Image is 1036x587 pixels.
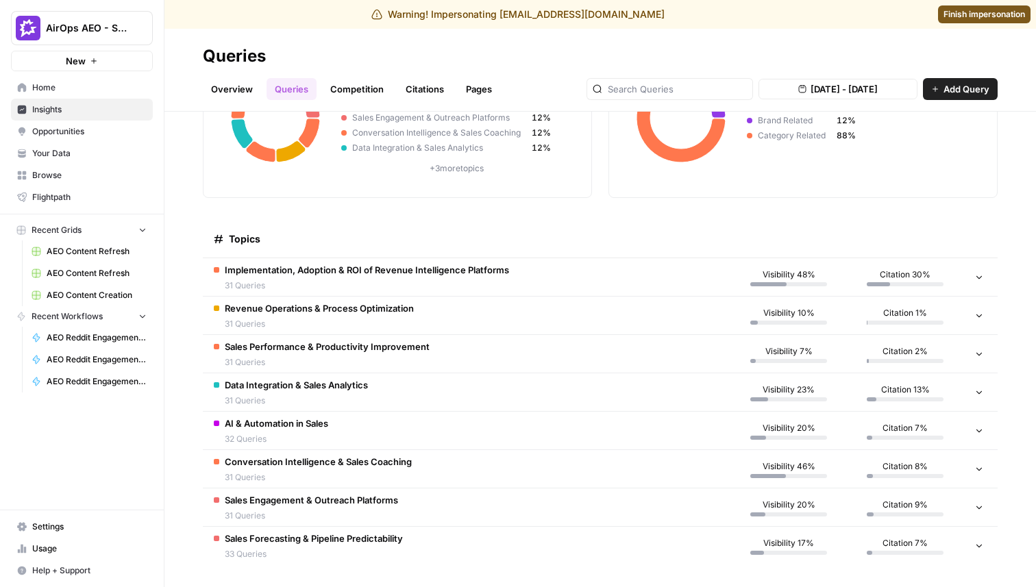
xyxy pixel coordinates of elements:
span: Add Query [944,82,989,96]
span: Visibility 46% [763,460,815,473]
span: Usage [32,542,147,555]
span: Citation 30% [880,268,930,281]
span: 33 Queries [225,548,403,560]
span: Sales Engagement & Outreach Platforms [347,112,532,124]
span: Visibility 48% [763,268,815,281]
button: Recent Workflows [11,306,153,327]
span: 88% [837,129,856,142]
span: 32 Queries [225,433,328,445]
span: 12% [532,127,551,139]
span: Visibility 20% [763,422,815,434]
button: Add Query [923,78,998,100]
button: New [11,51,153,71]
span: Implementation, Adoption & ROI of Revenue Intelligence Platforms [225,263,509,277]
span: Citation 2% [883,345,928,358]
span: Visibility 20% [763,499,815,511]
a: Overview [203,78,261,100]
span: Finish impersonation [944,8,1025,21]
span: Citation 7% [883,537,928,549]
span: Brand Related [752,114,837,127]
span: 12% [532,112,551,124]
span: 31 Queries [225,279,509,292]
span: AEO Content Refresh [47,267,147,279]
span: AEO Reddit Engagement - Fork [47,353,147,366]
span: New [66,54,86,68]
a: AEO Content Refresh [25,240,153,262]
span: Revenue Operations & Process Optimization [225,301,414,315]
span: Citation 1% [883,307,927,319]
span: AI & Automation in Sales [225,416,328,430]
a: Competition [322,78,392,100]
span: 31 Queries [225,510,398,522]
span: Visibility 23% [763,384,815,396]
span: Citation 7% [883,422,928,434]
span: 31 Queries [225,318,414,330]
a: AEO Content Refresh [25,262,153,284]
a: Opportunities [11,121,153,142]
span: Recent Workflows [32,310,103,323]
span: 31 Queries [225,356,430,369]
button: Workspace: AirOps AEO - Single Brand (Gong) [11,11,153,45]
a: Usage [11,538,153,560]
a: AEO Content Creation [25,284,153,306]
span: 12% [532,142,551,154]
span: Insights [32,103,147,116]
span: Citation 8% [883,460,928,473]
span: Home [32,82,147,94]
span: Visibility 10% [763,307,815,319]
button: [DATE] - [DATE] [758,79,917,99]
span: Conversation Intelligence & Sales Coaching [225,455,412,469]
span: AEO Content Creation [47,289,147,301]
span: Visibility 17% [763,537,814,549]
div: Queries [203,45,266,67]
span: Citation 13% [881,384,930,396]
span: 31 Queries [225,471,412,484]
a: Flightpath [11,186,153,208]
span: [DATE] - [DATE] [811,82,878,96]
input: Search Queries [608,82,747,96]
span: Opportunities [32,125,147,138]
a: Home [11,77,153,99]
a: Your Data [11,142,153,164]
span: Conversation Intelligence & Sales Coaching [347,127,532,139]
span: Sales Performance & Productivity Improvement [225,340,430,353]
a: Browse [11,164,153,186]
span: Data Integration & Sales Analytics [225,378,368,392]
a: Insights [11,99,153,121]
a: Queries [267,78,317,100]
span: Help + Support [32,564,147,577]
span: Category Related [752,129,837,142]
span: Sales Engagement & Outreach Platforms [225,493,398,507]
a: AEO Reddit Engagement - Fork [25,327,153,349]
a: AEO Reddit Engagement - Fork [25,371,153,392]
span: Citation 9% [883,499,928,511]
span: AEO Reddit Engagement - Fork [47,375,147,388]
span: AEO Reddit Engagement - Fork [47,332,147,344]
span: Visibility 7% [765,345,813,358]
p: + 3 more topics [341,162,571,175]
button: Recent Grids [11,220,153,240]
span: Browse [32,169,147,182]
a: AEO Reddit Engagement - Fork [25,349,153,371]
span: Recent Grids [32,224,82,236]
span: Data Integration & Sales Analytics [347,142,532,154]
span: Sales Forecasting & Pipeline Predictability [225,532,403,545]
a: Finish impersonation [938,5,1031,23]
button: Help + Support [11,560,153,582]
span: 12% [837,114,856,127]
span: AirOps AEO - Single Brand (Gong) [46,21,129,35]
div: Warning! Impersonating [EMAIL_ADDRESS][DOMAIN_NAME] [371,8,665,21]
span: Your Data [32,147,147,160]
a: Pages [458,78,500,100]
a: Settings [11,516,153,538]
a: Citations [397,78,452,100]
span: Settings [32,521,147,533]
img: AirOps AEO - Single Brand (Gong) Logo [16,16,40,40]
span: Topics [229,232,260,246]
span: 31 Queries [225,395,368,407]
span: Flightpath [32,191,147,203]
span: AEO Content Refresh [47,245,147,258]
